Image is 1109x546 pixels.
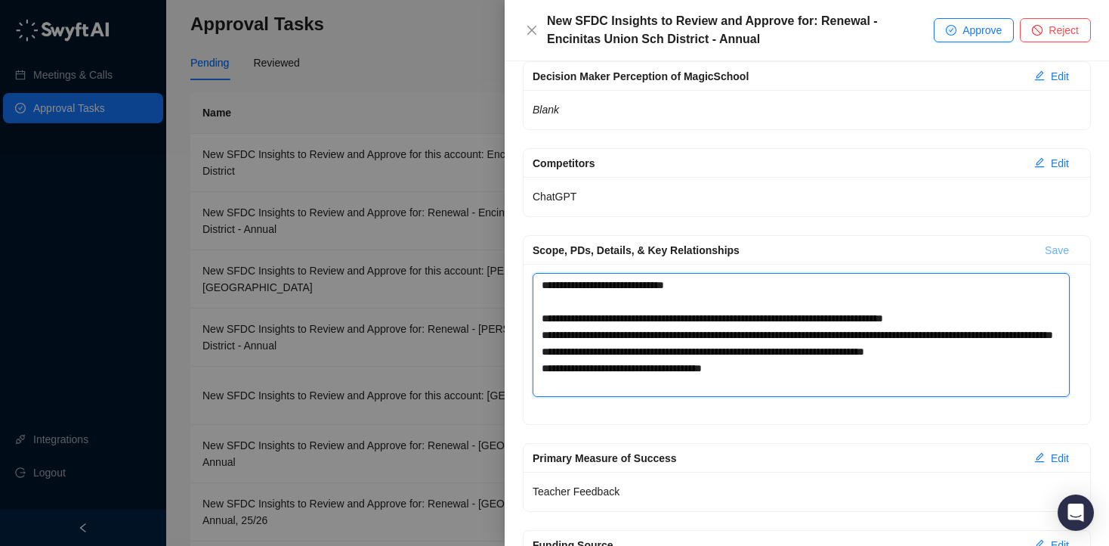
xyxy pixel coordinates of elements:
span: edit [1034,157,1045,168]
span: Edit [1051,450,1069,467]
span: stop [1032,25,1043,36]
span: check-circle [946,25,956,36]
span: edit [1034,452,1045,463]
button: Close [523,21,541,39]
span: Approve [962,22,1002,39]
div: Competitors [533,155,1022,172]
p: Teacher Feedback [533,481,1081,502]
span: Edit [1051,155,1069,172]
div: Decision Maker Perception of MagicSchool [533,68,1022,85]
button: Reject [1020,18,1091,42]
button: Save [1033,238,1081,262]
span: Reject [1049,22,1079,39]
button: Edit [1022,446,1081,470]
div: Scope, PDs, Details, & Key Relationships [533,242,1033,259]
div: Primary Measure of Success [533,450,1022,467]
button: Edit [1022,151,1081,175]
span: Save [1045,242,1069,259]
p: ChatGPT [533,186,1081,207]
em: Blank [533,104,559,116]
div: Open Intercom Messenger [1058,495,1094,531]
button: Approve [934,18,1014,42]
span: close [526,24,538,36]
textarea: Scope, PDs, Details, & Key Relationships [533,273,1070,397]
div: New SFDC Insights to Review and Approve for: Renewal - Encinitas Union Sch District - Annual [547,12,934,48]
span: edit [1034,70,1045,81]
button: Edit [1022,64,1081,88]
span: Edit [1051,68,1069,85]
